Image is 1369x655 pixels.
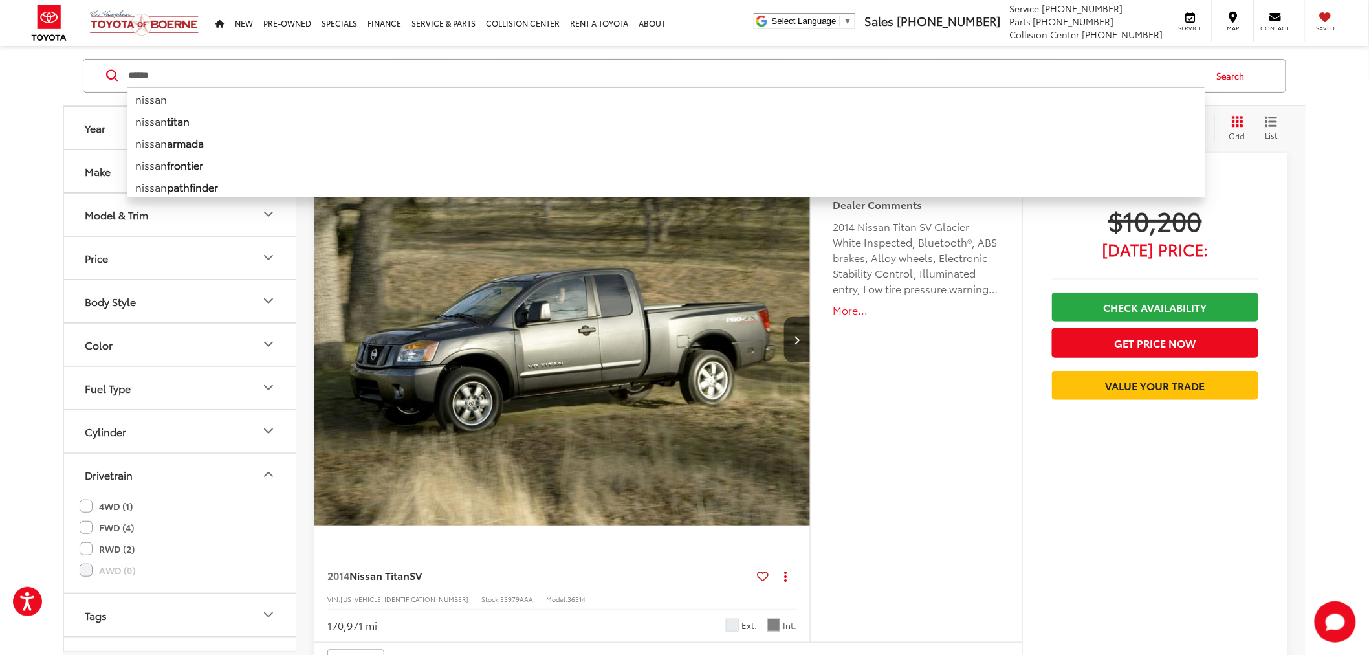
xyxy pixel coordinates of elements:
[167,179,218,194] b: pathfinder
[261,250,276,266] div: Price
[1219,24,1247,32] span: Map
[1315,601,1356,643] svg: Start Chat
[64,194,297,236] button: Model & TrimModel & Trim
[127,154,1205,176] li: nissan
[833,219,1000,296] div: 2014 Nissan Titan SV Glacier White Inspected, Bluetooth®, ABS brakes, Alloy wheels, Electronic St...
[1315,601,1356,643] button: Toggle Chat Window
[327,568,349,583] span: 2014
[772,16,837,26] span: Select Language
[85,165,111,177] div: Make
[261,207,276,223] div: Model & Trim
[64,237,297,279] button: PricePrice
[64,280,297,322] button: Body StyleBody Style
[1255,115,1287,141] button: List View
[784,571,787,581] span: dropdown dots
[833,303,1000,318] button: More...
[64,150,297,192] button: MakeMake
[1082,28,1163,41] span: [PHONE_NUMBER]
[1009,2,1040,15] span: Service
[567,594,586,604] span: 36314
[80,538,135,560] label: RWD (2)
[784,317,810,362] button: Next image
[767,619,780,632] span: Charcoal
[261,424,276,439] div: Cylinder
[844,16,852,26] span: ▼
[80,496,133,517] label: 4WD (1)
[1033,15,1114,28] span: [PHONE_NUMBER]
[167,135,204,150] b: armada
[167,157,203,172] b: frontier
[340,594,468,604] span: [US_VEHICLE_IDENTIFICATION_NUMBER]
[1311,24,1340,32] span: Saved
[64,107,297,149] button: YearYear
[1052,328,1258,357] button: Get Price Now
[85,208,148,221] div: Model & Trim
[127,60,1205,91] input: Search by Make, Model, or Keyword
[481,594,500,604] span: Stock:
[1009,28,1080,41] span: Collision Center
[64,454,297,496] button: DrivetrainDrivetrain
[85,252,108,264] div: Price
[897,12,1000,29] span: [PHONE_NUMBER]
[546,594,567,604] span: Model:
[85,122,105,134] div: Year
[772,16,852,26] a: Select Language​
[64,410,297,452] button: CylinderCylinder
[327,594,340,604] span: VIN:
[349,568,410,583] span: Nissan Titan
[127,110,1205,132] li: nissan
[1214,115,1255,141] button: Grid View
[85,609,107,621] div: Tags
[80,560,135,581] label: AWD (0)
[314,153,811,526] a: 2014 Nissan Titan SV2014 Nissan Titan SV2014 Nissan Titan SV2014 Nissan Titan SV
[80,517,134,538] label: FWD (4)
[85,382,131,394] div: Fuel Type
[261,381,276,396] div: Fuel Type
[742,619,758,632] span: Ext.
[127,176,1205,198] li: nissan
[1261,24,1290,32] span: Contact
[833,197,1000,212] h5: Dealer Comments
[1042,2,1123,15] span: [PHONE_NUMBER]
[774,564,797,587] button: Actions
[85,295,136,307] div: Body Style
[1009,15,1031,28] span: Parts
[64,594,297,636] button: TagsTags
[726,619,739,632] span: Glacier White
[261,467,276,483] div: Drivetrain
[261,294,276,309] div: Body Style
[1052,204,1258,236] span: $10,200
[1265,129,1278,140] span: List
[864,12,893,29] span: Sales
[500,594,533,604] span: 53979AAA
[314,153,811,526] div: 2014 Nissan Titan SV 0
[1205,60,1264,92] button: Search
[783,619,797,632] span: Int.
[261,337,276,353] div: Color
[261,608,276,623] div: Tags
[85,339,113,351] div: Color
[127,132,1205,154] li: nissan
[127,87,1205,110] li: nissan
[327,568,752,583] a: 2014Nissan TitanSV
[64,367,297,409] button: Fuel TypeFuel Type
[1052,243,1258,256] span: [DATE] Price:
[1052,293,1258,322] a: Check Availability
[1176,24,1205,32] span: Service
[314,153,811,527] img: 2014 Nissan Titan SV
[167,113,190,128] b: titan
[1229,130,1245,141] span: Grid
[64,324,297,366] button: ColorColor
[85,469,133,481] div: Drivetrain
[410,568,422,583] span: SV
[1052,371,1258,400] a: Value Your Trade
[85,425,126,438] div: Cylinder
[89,10,199,36] img: Vic Vaughan Toyota of Boerne
[327,618,377,633] div: 170,971 mi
